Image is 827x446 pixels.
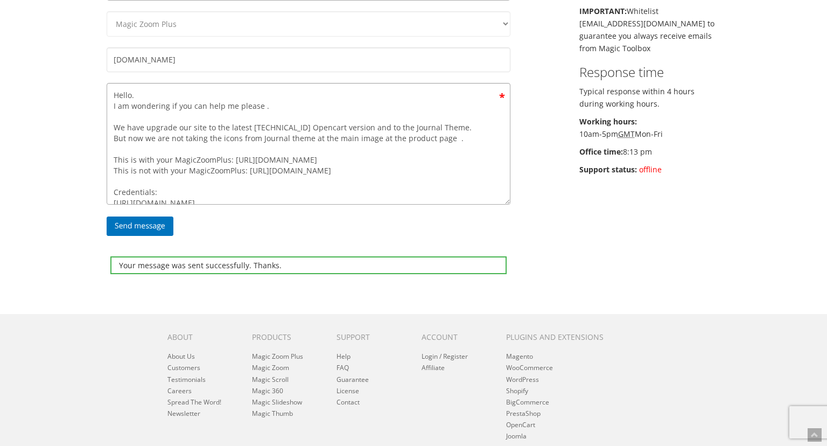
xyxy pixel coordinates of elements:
[618,129,635,139] acronym: Greenwich Mean Time
[252,363,289,372] a: Magic Zoom
[252,386,283,395] a: Magic 360
[337,386,359,395] a: License
[422,333,490,341] h6: Account
[579,116,637,127] b: Working hours:
[167,333,236,341] h6: About
[337,363,349,372] a: FAQ
[579,6,627,16] b: IMPORTANT:
[506,431,527,441] a: Joomla
[337,398,360,407] a: Contact
[167,352,195,361] a: About Us
[422,363,445,372] a: Affiliate
[337,333,405,341] h6: Support
[167,398,221,407] a: Spread The Word!
[167,363,200,372] a: Customers
[506,375,539,384] a: WordPress
[110,256,507,274] div: Your message was sent successfully. Thanks.
[422,352,468,361] a: Login / Register
[506,386,528,395] a: Shopify
[579,145,721,158] p: 8:13 pm
[252,409,293,418] a: Magic Thumb
[506,363,553,372] a: WooCommerce
[337,375,369,384] a: Guarantee
[506,333,617,341] h6: Plugins and extensions
[252,398,302,407] a: Magic Slideshow
[167,386,192,395] a: Careers
[252,333,320,341] h6: Products
[506,352,533,361] a: Magento
[107,47,510,72] input: Your website
[579,115,721,140] p: 10am-5pm Mon-Fri
[506,420,535,429] a: OpenCart
[252,375,289,384] a: Magic Scroll
[506,398,549,407] a: BigCommerce
[579,164,637,175] b: Support status:
[167,375,206,384] a: Testimonials
[252,352,303,361] a: Magic Zoom Plus
[107,217,173,236] input: Send message
[337,352,351,361] a: Help
[639,164,662,175] span: offline
[579,85,721,110] p: Typical response within 4 hours during working hours.
[167,409,200,418] a: Newsletter
[506,409,541,418] a: PrestaShop
[579,65,721,79] h3: Response time
[579,5,721,54] p: Whitelist [EMAIL_ADDRESS][DOMAIN_NAME] to guarantee you always receive emails from Magic Toolbox
[579,147,623,157] b: Office time:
